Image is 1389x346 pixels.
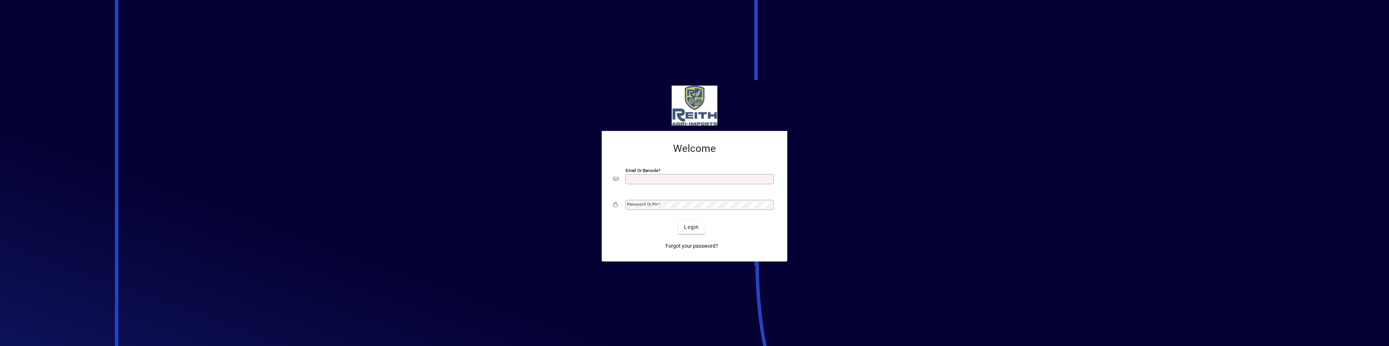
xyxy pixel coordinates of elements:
[613,143,776,155] h2: Welcome
[684,223,699,231] span: Login
[626,168,658,173] mat-label: Email or Barcode
[666,242,718,250] span: Forgot your password?
[663,240,721,253] a: Forgot your password?
[627,202,658,207] mat-label: Password or Pin
[678,221,705,234] button: Login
